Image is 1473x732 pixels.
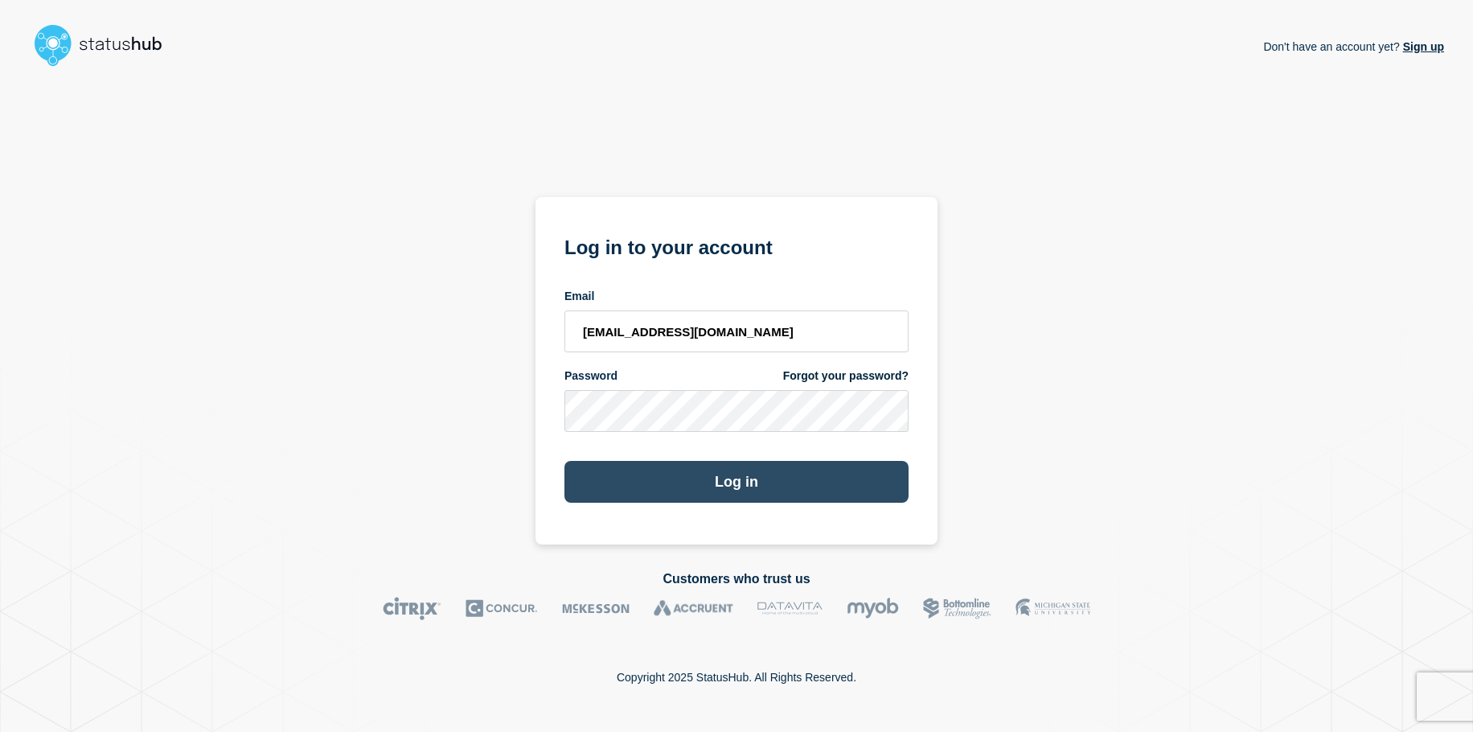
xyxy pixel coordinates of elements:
input: password input [564,390,909,432]
img: StatusHub logo [29,19,182,71]
img: Concur logo [466,597,538,620]
input: email input [564,310,909,352]
button: Log in [564,461,909,503]
h1: Log in to your account [564,231,909,261]
img: McKesson logo [562,597,630,620]
p: Don't have an account yet? [1263,27,1444,66]
img: Bottomline logo [923,597,991,620]
img: Accruent logo [654,597,733,620]
img: myob logo [847,597,899,620]
h2: Customers who trust us [29,572,1444,586]
img: MSU logo [1016,597,1090,620]
img: Citrix logo [383,597,441,620]
span: Email [564,289,594,304]
p: Copyright 2025 StatusHub. All Rights Reserved. [617,671,856,684]
a: Forgot your password? [783,368,909,384]
span: Password [564,368,618,384]
img: DataVita logo [757,597,823,620]
a: Sign up [1400,40,1444,53]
